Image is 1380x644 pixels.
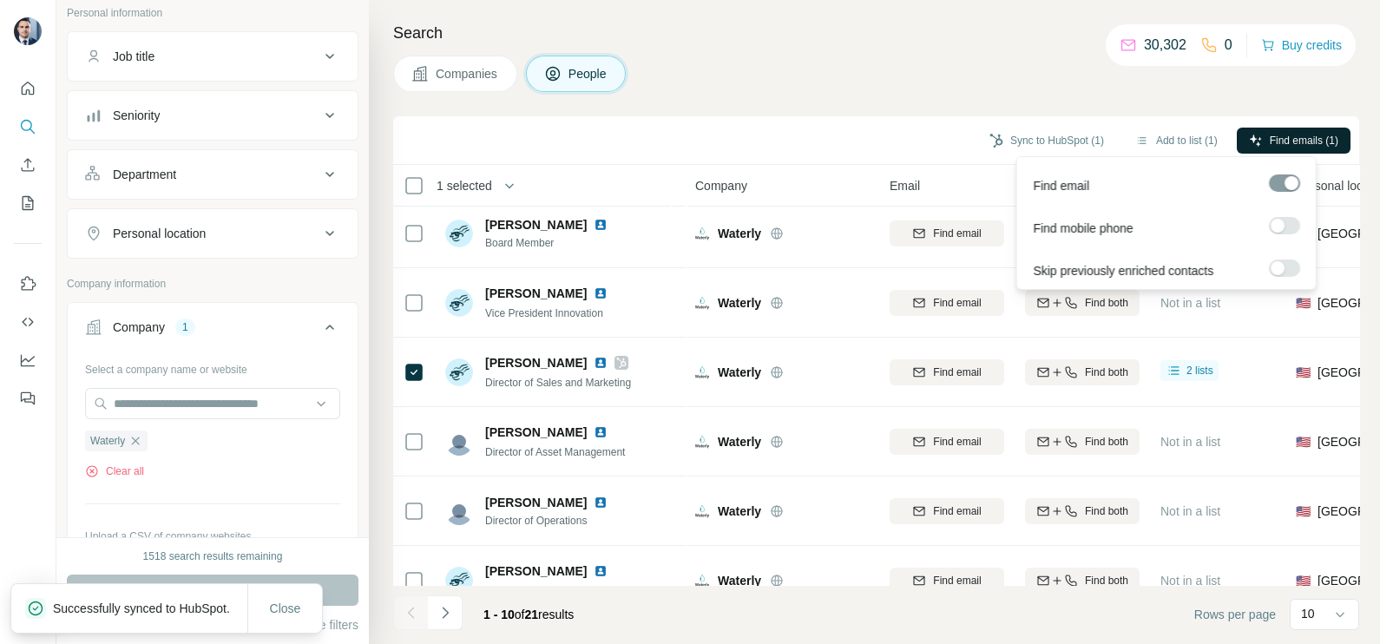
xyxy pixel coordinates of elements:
[1270,133,1338,148] span: Find emails (1)
[1144,35,1186,56] p: 30,302
[485,354,587,371] span: [PERSON_NAME]
[933,365,981,380] span: Find email
[594,286,608,300] img: LinkedIn logo
[53,600,244,617] p: Successfully synced to HubSpot.
[1194,606,1276,623] span: Rows per page
[1025,498,1140,524] button: Find both
[445,567,473,595] img: Avatar
[68,36,358,77] button: Job title
[485,216,587,233] span: [PERSON_NAME]
[1085,573,1128,588] span: Find both
[14,187,42,219] button: My lists
[933,503,981,519] span: Find email
[568,65,608,82] span: People
[890,220,1004,246] button: Find email
[1033,262,1213,279] span: Skip previously enriched contacts
[1301,605,1315,622] p: 10
[695,504,709,518] img: Logo of Waterly
[977,128,1116,154] button: Sync to HubSpot (1)
[594,564,608,578] img: LinkedIn logo
[1033,177,1089,194] span: Find email
[890,177,920,194] span: Email
[85,529,340,544] p: Upload a CSV of company websites.
[695,435,709,449] img: Logo of Waterly
[67,276,358,292] p: Company information
[85,463,144,479] button: Clear all
[14,306,42,338] button: Use Surfe API
[14,149,42,181] button: Enrich CSV
[85,355,340,378] div: Select a company name or website
[485,494,587,511] span: [PERSON_NAME]
[143,549,283,564] div: 1518 search results remaining
[445,289,473,317] img: Avatar
[485,307,603,319] span: Vice President Innovation
[1261,33,1342,57] button: Buy credits
[695,177,747,194] span: Company
[437,177,492,194] span: 1 selected
[113,166,176,183] div: Department
[258,593,313,624] button: Close
[393,21,1359,45] h4: Search
[14,17,42,45] img: Avatar
[68,213,358,254] button: Personal location
[1186,363,1213,378] span: 2 lists
[14,111,42,142] button: Search
[113,225,206,242] div: Personal location
[1123,128,1230,154] button: Add to list (1)
[270,600,301,617] span: Close
[890,429,1004,455] button: Find email
[594,356,608,370] img: LinkedIn logo
[1033,220,1133,237] span: Find mobile phone
[1296,572,1311,589] span: 🇺🇸
[1296,433,1311,450] span: 🇺🇸
[485,285,587,302] span: [PERSON_NAME]
[113,319,165,336] div: Company
[14,383,42,414] button: Feedback
[1237,128,1350,154] button: Find emails (1)
[594,496,608,509] img: LinkedIn logo
[485,235,628,251] span: Board Member
[445,358,473,386] img: Avatar
[1025,359,1140,385] button: Find both
[1085,434,1128,450] span: Find both
[485,446,625,458] span: Director of Asset Management
[718,225,761,242] span: Waterly
[718,503,761,520] span: Waterly
[445,220,473,247] img: Avatar
[1085,365,1128,380] span: Find both
[1085,503,1128,519] span: Find both
[525,608,539,621] span: 21
[890,568,1004,594] button: Find email
[718,294,761,312] span: Waterly
[890,359,1004,385] button: Find email
[890,290,1004,316] button: Find email
[485,562,587,580] span: [PERSON_NAME]
[718,364,761,381] span: Waterly
[90,433,125,449] span: Waterly
[695,365,709,379] img: Logo of Waterly
[594,218,608,232] img: LinkedIn logo
[436,65,499,82] span: Companies
[1296,364,1311,381] span: 🇺🇸
[14,268,42,299] button: Use Surfe on LinkedIn
[718,572,761,589] span: Waterly
[485,424,587,441] span: [PERSON_NAME]
[1160,296,1220,310] span: Not in a list
[68,154,358,195] button: Department
[428,595,463,630] button: Navigate to next page
[933,226,981,241] span: Find email
[1160,574,1220,588] span: Not in a list
[890,498,1004,524] button: Find email
[1160,504,1220,518] span: Not in a list
[1160,435,1220,449] span: Not in a list
[695,296,709,310] img: Logo of Waterly
[718,433,761,450] span: Waterly
[1085,295,1128,311] span: Find both
[175,319,195,335] div: 1
[1025,568,1140,594] button: Find both
[68,95,358,136] button: Seniority
[695,227,709,240] img: Logo of Waterly
[515,608,525,621] span: of
[445,428,473,456] img: Avatar
[933,434,981,450] span: Find email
